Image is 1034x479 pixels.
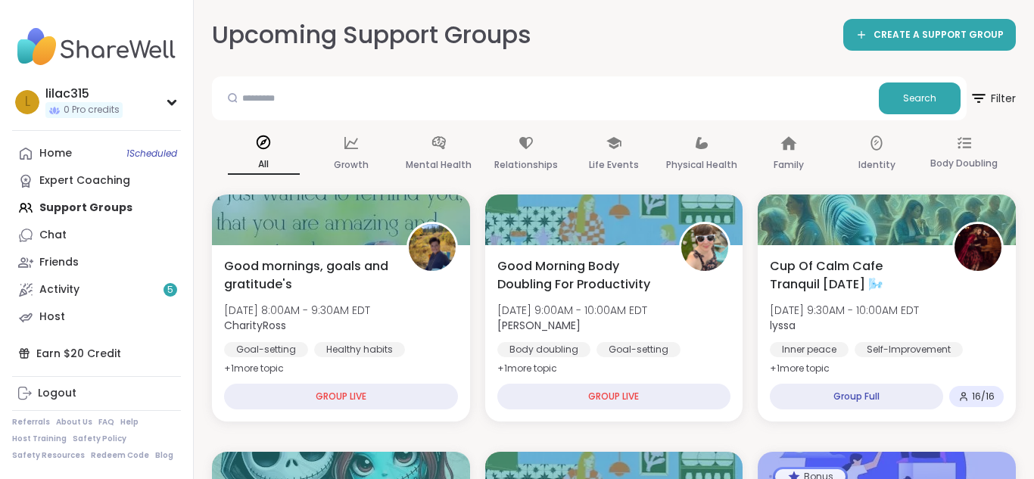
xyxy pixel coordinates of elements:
[25,92,30,112] span: l
[409,224,456,271] img: CharityRoss
[39,309,65,325] div: Host
[770,257,936,294] span: Cup Of Calm Cafe Tranquil [DATE] 🌬️
[126,148,177,160] span: 1 Scheduled
[406,156,472,174] p: Mental Health
[589,156,639,174] p: Life Events
[770,384,943,409] div: Group Full
[858,156,895,174] p: Identity
[45,86,123,102] div: lilac315
[38,386,76,401] div: Logout
[155,450,173,461] a: Blog
[314,342,405,357] div: Healthy habits
[903,92,936,105] span: Search
[770,318,796,333] b: lyssa
[39,255,79,270] div: Friends
[497,303,647,318] span: [DATE] 9:00AM - 10:00AM EDT
[224,303,370,318] span: [DATE] 8:00AM - 9:30AM EDT
[12,167,181,194] a: Expert Coaching
[666,156,737,174] p: Physical Health
[12,20,181,73] img: ShareWell Nav Logo
[12,340,181,367] div: Earn $20 Credit
[224,384,458,409] div: GROUP LIVE
[494,156,558,174] p: Relationships
[56,417,92,428] a: About Us
[855,342,963,357] div: Self-Improvement
[212,18,531,52] h2: Upcoming Support Groups
[12,303,181,331] a: Host
[12,222,181,249] a: Chat
[12,450,85,461] a: Safety Resources
[39,146,72,161] div: Home
[12,140,181,167] a: Home1Scheduled
[39,228,67,243] div: Chat
[12,276,181,303] a: Activity5
[334,156,369,174] p: Growth
[972,390,995,403] span: 16 / 16
[224,318,286,333] b: CharityRoss
[970,76,1016,120] button: Filter
[12,417,50,428] a: Referrals
[64,104,120,117] span: 0 Pro credits
[497,384,731,409] div: GROUP LIVE
[98,417,114,428] a: FAQ
[596,342,681,357] div: Goal-setting
[843,19,1016,51] a: CREATE A SUPPORT GROUP
[770,342,849,357] div: Inner peace
[167,284,173,297] span: 5
[681,224,728,271] img: Adrienne_QueenOfTheDawn
[120,417,139,428] a: Help
[497,342,590,357] div: Body doubling
[228,155,300,175] p: All
[955,224,1001,271] img: lyssa
[12,249,181,276] a: Friends
[73,434,126,444] a: Safety Policy
[12,380,181,407] a: Logout
[91,450,149,461] a: Redeem Code
[12,434,67,444] a: Host Training
[774,156,804,174] p: Family
[970,80,1016,117] span: Filter
[770,303,919,318] span: [DATE] 9:30AM - 10:00AM EDT
[497,318,581,333] b: [PERSON_NAME]
[224,257,390,294] span: Good mornings, goals and gratitude's
[497,257,663,294] span: Good Morning Body Doubling For Productivity
[224,342,308,357] div: Goal-setting
[879,82,961,114] button: Search
[39,173,130,188] div: Expert Coaching
[930,154,998,173] p: Body Doubling
[39,282,79,297] div: Activity
[874,29,1004,42] span: CREATE A SUPPORT GROUP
